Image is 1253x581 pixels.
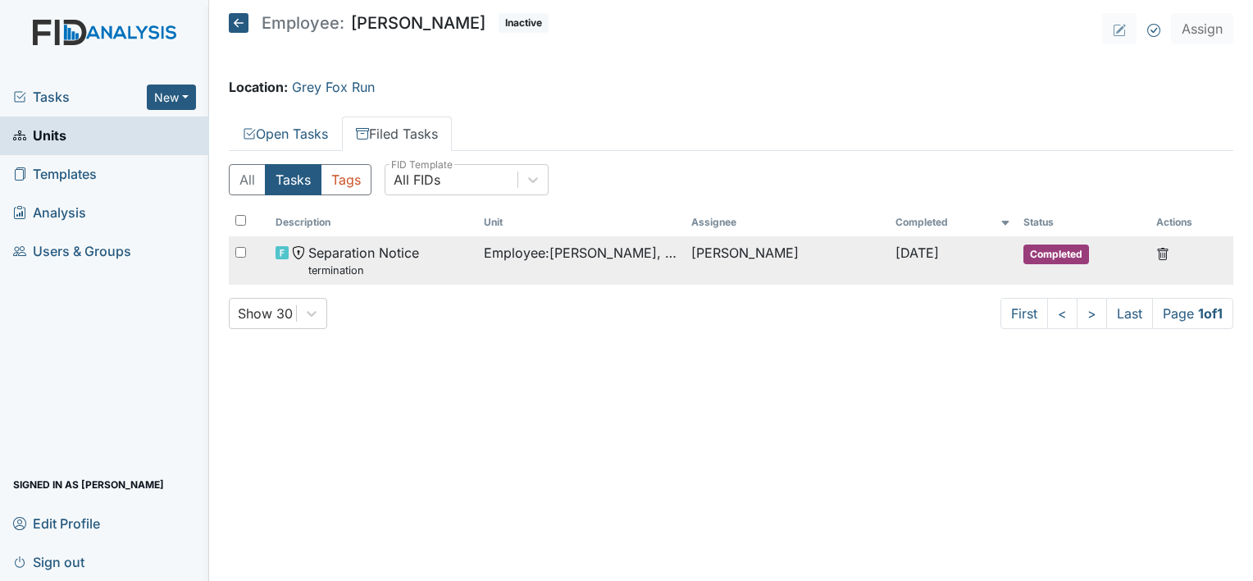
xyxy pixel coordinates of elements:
strong: Location: [229,79,288,95]
span: Edit Profile [13,510,100,536]
a: Tasks [13,87,147,107]
span: Separation Notice termination [308,243,419,278]
div: Show 30 [238,304,293,323]
h5: [PERSON_NAME] [229,13,549,33]
th: Toggle SortBy [1017,208,1150,236]
a: Last [1106,298,1153,329]
span: Sign out [13,549,84,574]
a: > [1077,298,1107,329]
a: < [1047,298,1078,329]
span: Signed in as [PERSON_NAME] [13,472,164,497]
button: All [229,164,266,195]
span: Units [13,123,66,149]
span: [DATE] [895,245,939,261]
th: Toggle SortBy [477,208,686,236]
a: Delete [1156,243,1169,263]
button: Tags [321,164,371,195]
span: Inactive [499,13,549,33]
span: Completed [1023,245,1089,264]
span: Users & Groups [13,239,131,264]
td: [PERSON_NAME] [685,236,889,285]
th: Actions [1150,208,1232,236]
button: Tasks [265,164,321,195]
th: Toggle SortBy [889,208,1017,236]
div: Type filter [229,164,371,195]
nav: task-pagination [1000,298,1233,329]
small: termination [308,263,419,278]
button: New [147,85,196,110]
th: Assignee [685,208,889,236]
a: Filed Tasks [342,117,452,151]
span: Employee : [PERSON_NAME], Niahasia [484,243,679,263]
span: Templates [13,162,97,187]
button: Assign [1171,13,1233,44]
span: Analysis [13,200,86,226]
a: First [1000,298,1048,329]
span: Page [1152,298,1233,329]
div: Filed Tasks [229,164,1233,329]
input: Toggle All Rows Selected [235,215,246,226]
span: Employee: [262,15,344,31]
div: All FIDs [394,170,440,190]
a: Grey Fox Run [292,79,375,95]
th: Toggle SortBy [269,208,477,236]
a: Open Tasks [229,117,342,151]
strong: 1 of 1 [1198,305,1223,322]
